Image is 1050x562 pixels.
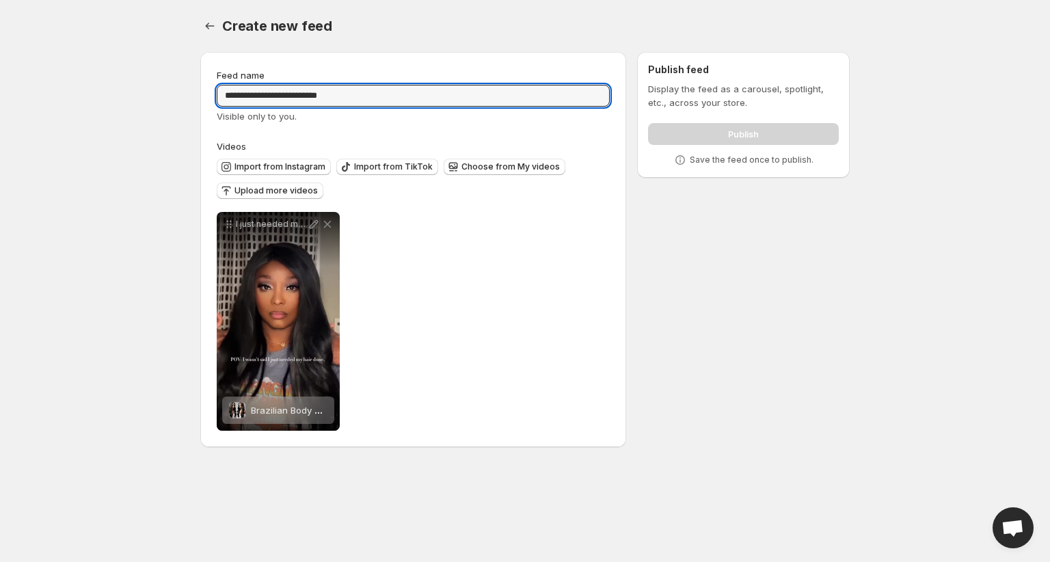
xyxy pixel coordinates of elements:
[217,70,265,81] span: Feed name
[229,402,245,418] img: Brazilian Body wave full lace wig
[217,111,297,122] span: Visible only to you.
[648,82,839,109] p: Display the feed as a carousel, spotlight, etc., across your store.
[217,159,331,175] button: Import from Instagram
[234,185,318,196] span: Upload more videos
[648,63,839,77] h2: Publish feed
[354,161,433,172] span: Import from TikTok
[461,161,560,172] span: Choose from My videos
[444,159,565,175] button: Choose from My videos
[217,183,323,199] button: Upload more videos
[217,212,340,431] div: l just needed my hair done nbxhair_Brazilian Body wave full lace wigBrazilian Body wave full lace...
[217,141,246,152] span: Videos
[236,219,307,230] p: l just needed my hair done nbxhair_
[993,507,1034,548] div: Open chat
[222,18,332,34] span: Create new feed
[234,161,325,172] span: Import from Instagram
[336,159,438,175] button: Import from TikTok
[251,405,392,416] span: Brazilian Body wave full lace wig
[200,16,219,36] button: Settings
[690,155,813,165] p: Save the feed once to publish.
